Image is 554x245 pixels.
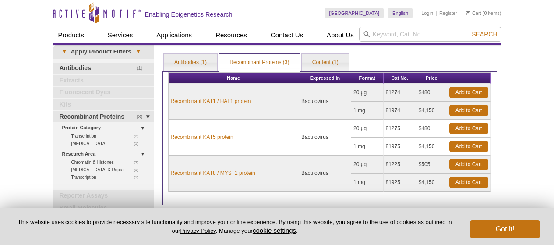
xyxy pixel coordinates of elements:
th: Name [169,73,299,84]
a: Recombinant Proteins (3) [219,54,300,71]
a: Privacy Policy [180,227,215,234]
td: Baculovirus [299,156,351,192]
td: 81274 [384,84,416,102]
td: Baculovirus [299,84,351,120]
a: Add to Cart [449,159,488,170]
a: Recombinant KAT8 / MYST1 protein [171,169,255,177]
th: Expressed In [299,73,351,84]
span: (3) [137,111,148,123]
a: ▾Apply Product Filters▾ [53,45,154,59]
td: 81925 [384,174,416,192]
span: Search [472,31,497,38]
th: Price [416,73,447,84]
h2: Enabling Epigenetics Research [145,11,233,18]
a: Research Area [62,149,148,159]
td: 1 mg [351,102,383,120]
a: Add to Cart [449,177,488,188]
a: Resources [210,27,252,43]
a: Extracts [53,75,154,86]
img: Your Cart [466,11,470,15]
button: Got it! [470,220,540,238]
td: $4,150 [416,138,447,156]
span: ▾ [57,48,71,56]
li: (0 items) [466,8,501,18]
td: 20 µg [351,156,383,174]
a: Products [53,27,89,43]
span: (1) [134,166,143,174]
td: $505 [416,156,447,174]
li: | [436,8,437,18]
a: (2)Transcription [71,132,143,140]
td: 20 µg [351,84,383,102]
a: (2)Chromatin & Histones [71,159,143,166]
td: Baculovirus [299,120,351,156]
a: Reporter Assays [53,190,154,202]
a: Services [102,27,138,43]
a: Recombinant KAT5 protein [171,133,233,141]
a: Contact Us [265,27,308,43]
td: $480 [416,84,447,102]
th: Cat No. [384,73,416,84]
span: (2) [134,132,143,140]
a: Login [421,10,433,16]
p: This website uses cookies to provide necessary site functionality and improve your online experie... [14,218,455,235]
a: (1)Transcription [71,174,143,181]
a: Protein Category [62,123,148,132]
td: 81974 [384,102,416,120]
span: (1) [137,63,148,74]
a: (3)Recombinant Proteins [53,111,154,123]
a: Small Molecules [53,202,154,214]
td: 20 µg [351,120,383,138]
td: 1 mg [351,174,383,192]
a: (1)Antibodies [53,63,154,74]
a: Recombinant KAT1 / HAT1 protein [171,97,251,105]
td: $4,150 [416,174,447,192]
a: Fluorescent Dyes [53,87,154,98]
a: Cart [466,10,481,16]
a: [GEOGRAPHIC_DATA] [325,8,384,18]
td: 81275 [384,120,416,138]
a: Kits [53,99,154,110]
a: Add to Cart [449,141,488,152]
a: Add to Cart [449,123,488,134]
button: cookie settings [253,227,296,234]
a: Add to Cart [449,87,488,98]
td: 1 mg [351,138,383,156]
span: (1) [134,174,143,181]
td: 81225 [384,156,416,174]
a: Add to Cart [449,105,488,116]
input: Keyword, Cat. No. [359,27,501,42]
a: (1)[MEDICAL_DATA] & Repair [71,166,143,174]
a: Register [439,10,457,16]
span: (2) [134,159,143,166]
span: ▾ [131,48,145,56]
a: Content (1) [302,54,349,71]
a: Antibodies (1) [164,54,217,71]
span: (1) [134,140,143,147]
a: About Us [321,27,359,43]
td: $480 [416,120,447,138]
td: $4,150 [416,102,447,120]
a: (1)[MEDICAL_DATA] [71,140,143,147]
button: Search [469,30,500,38]
td: 81975 [384,138,416,156]
a: Applications [151,27,197,43]
th: Format [351,73,383,84]
a: English [388,8,413,18]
